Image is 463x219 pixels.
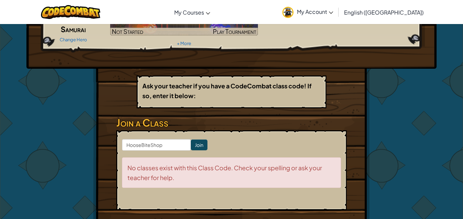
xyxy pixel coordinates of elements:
b: Ask your teacher if you have a CodeCombat class code! If so, enter it below: [142,82,311,100]
span: Not Started [112,27,143,35]
input: <Enter Class Code> [122,139,191,151]
a: My Account [279,1,337,23]
span: My Account [297,8,333,15]
span: Play Tournament [213,27,256,35]
input: Join [191,139,207,150]
a: English ([GEOGRAPHIC_DATA]) [341,3,427,21]
span: English ([GEOGRAPHIC_DATA]) [344,9,424,16]
img: CodeCombat logo [41,5,100,19]
a: My Courses [171,3,214,21]
span: My Courses [174,9,204,16]
div: No classes exist with this Class Code. Check your spelling or ask your teacher for help. [122,157,341,188]
a: + More [177,41,191,46]
h3: Join a Class [116,115,347,130]
a: Change Hero [60,37,87,42]
img: avatar [282,7,294,18]
span: Samurai [61,24,86,34]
